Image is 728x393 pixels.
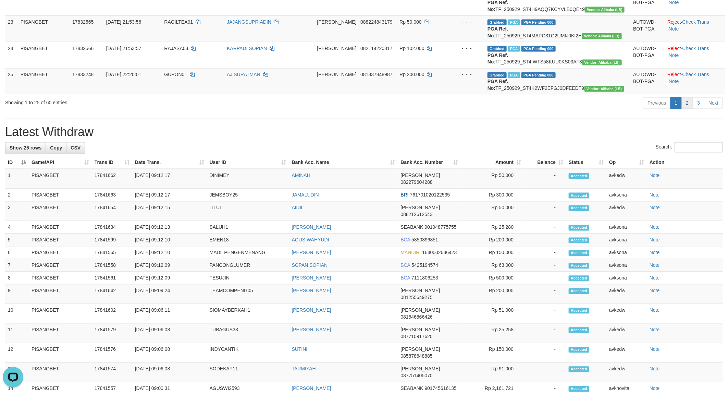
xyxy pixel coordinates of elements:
td: [DATE] 09:12:13 [132,221,207,234]
span: BCA [400,263,410,268]
a: Note [650,275,660,281]
span: Accepted [569,276,589,282]
a: [PERSON_NAME] [292,250,331,255]
td: avksona [606,189,647,202]
td: avkedw [606,202,647,221]
td: [DATE] 09:12:09 [132,272,207,285]
a: [PERSON_NAME] [292,327,331,333]
span: Vendor URL: https://dashboard.q2checkout.com/secure [584,86,624,92]
span: [PERSON_NAME] [400,308,440,313]
td: 1 [5,169,29,189]
a: 2 [682,97,693,109]
span: BCA [400,237,410,243]
a: AJISURATMAN [227,72,260,78]
td: Rp 500,000 [461,272,524,285]
td: PISANGBET [29,304,92,324]
td: 13 [5,363,29,382]
td: PISANGBET [29,324,92,343]
span: [PERSON_NAME] [400,366,440,372]
th: Status: activate to sort column ascending [566,156,606,169]
span: [DATE] 22:20:01 [106,72,141,78]
td: Rp 300,000 [461,189,524,202]
span: Copy 7111806253 to clipboard [411,275,438,281]
td: avkedw [606,169,647,189]
td: PISANGBET [29,202,92,221]
b: PGA Ref. No: [488,26,508,38]
span: Accepted [569,386,589,392]
span: Accepted [569,205,589,211]
span: Vendor URL: https://dashboard.q2checkout.com/secure [582,33,622,39]
span: Copy 085878648885 to clipboard [400,354,432,359]
td: PISANGBET [18,42,70,68]
th: Op: activate to sort column ascending [606,156,647,169]
span: Accepted [569,308,589,314]
td: Rp 25,258 [461,324,524,343]
input: Search: [674,142,723,153]
b: PGA Ref. No: [488,79,508,91]
span: 17832565 [72,19,94,25]
a: Note [650,250,660,255]
label: Search: [656,142,723,153]
td: 2 [5,189,29,202]
span: [PERSON_NAME] [400,173,440,178]
a: Show 25 rows [5,142,46,154]
a: Check Trans [682,46,710,51]
td: - [524,324,566,343]
a: Copy [46,142,66,154]
span: [PERSON_NAME] [317,72,356,78]
h1: Latest Withdraw [5,126,723,139]
span: Copy [50,145,62,151]
td: 17841634 [92,221,132,234]
td: 24 [5,42,18,68]
td: PISANGBET [29,363,92,382]
span: Copy 5850396851 to clipboard [411,237,438,243]
td: 3 [5,202,29,221]
span: Accepted [569,250,589,256]
td: avksona [606,234,647,247]
td: 5 [5,234,29,247]
span: Vendor URL: https://dashboard.q2checkout.com/secure [582,60,622,65]
span: 17833248 [72,72,94,78]
a: 1 [670,97,682,109]
a: Note [650,237,660,243]
td: PISANGBET [29,343,92,363]
td: - [524,272,566,285]
td: 17841662 [92,169,132,189]
th: Amount: activate to sort column ascending [461,156,524,169]
span: PGA Pending [521,20,556,25]
span: Accepted [569,327,589,333]
span: Marked by avknovia [508,72,520,78]
a: Note [650,192,660,198]
td: TUBAGUS33 [207,324,289,343]
td: SIOMAYBERKAH1 [207,304,289,324]
td: [DATE] 09:12:10 [132,234,207,247]
td: Rp 200,000 [461,234,524,247]
td: PISANGBET [29,247,92,259]
a: [PERSON_NAME] [292,386,331,391]
span: Copy 088212612543 to clipboard [400,212,432,217]
td: PANCONGLUMER [207,259,289,272]
a: Next [704,97,723,109]
a: Note [650,327,660,333]
td: AUTOWD-BOT-PGA [630,42,665,68]
td: Rp 25,280 [461,221,524,234]
span: Copy 901948775755 to clipboard [424,225,456,230]
a: KARPADI SOPIAN [227,46,267,51]
td: AUTOWD-BOT-PGA [630,15,665,42]
td: - [524,169,566,189]
td: · · [665,15,725,42]
span: GUPON01 [164,72,187,78]
span: Copy 082114220817 to clipboard [360,46,392,51]
a: CSV [66,142,85,154]
td: 25 [5,68,18,95]
a: Check Trans [682,72,710,78]
span: RAJASA03 [164,46,188,51]
span: PGA Pending [521,72,556,78]
td: TF_250929_ST4IWTS58KUU0KS03AF3 [485,42,630,68]
span: Marked by avknovia [508,46,520,52]
td: 7 [5,259,29,272]
td: · · [665,42,725,68]
span: Copy 087751405070 to clipboard [400,373,432,379]
td: PISANGBET [29,221,92,234]
td: PISANGBET [29,169,92,189]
